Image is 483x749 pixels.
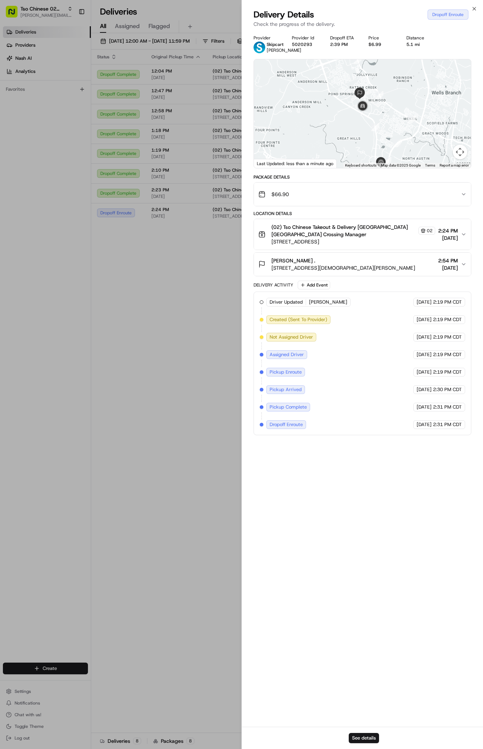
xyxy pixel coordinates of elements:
div: 💻 [62,164,67,169]
span: 2:30 PM CDT [433,386,462,393]
div: 1 [353,56,362,64]
span: 2:19 PM CDT [433,334,462,340]
span: Pickup Enroute [270,369,302,375]
img: 1736555255976-a54dd68f-1ca7-489b-9aae-adbdc363a1c4 [7,70,20,83]
img: Antonia (Store Manager) [7,106,19,118]
div: Past conversations [7,95,47,101]
span: [STREET_ADDRESS][DEMOGRAPHIC_DATA][PERSON_NAME] [271,264,415,272]
button: 5020293 [292,42,312,47]
span: Created (Sent To Provider) [270,316,327,323]
span: • [79,133,82,139]
div: 2:39 PM [330,42,357,47]
div: Distance [406,35,433,41]
span: API Documentation [69,163,117,170]
span: [STREET_ADDRESS] [271,238,435,245]
span: [PERSON_NAME] [267,47,301,53]
button: Map camera controls [453,145,467,159]
span: 2:19 PM CDT [433,369,462,375]
a: Powered byPylon [51,180,88,186]
span: 2:31 PM CDT [433,421,462,428]
span: [DATE] [417,404,432,410]
div: 8 [371,123,379,131]
span: 2:54 PM [438,257,458,264]
a: Terms [425,163,435,167]
span: Wisdom [PERSON_NAME] [23,133,78,139]
span: 2:19 PM CDT [433,299,462,305]
span: [DATE] [417,369,432,375]
span: Dropoff Enroute [270,421,303,428]
button: $66.90 [254,183,471,206]
span: 2:19 PM CDT [433,316,462,323]
span: Pylon [73,181,88,186]
p: Check the progress of the delivery. [254,20,471,28]
div: We're available if you need us! [33,77,100,83]
a: 💻API Documentation [59,160,120,173]
span: [DATE] [101,113,116,119]
span: Map data ©2025 Google [381,163,421,167]
div: 7 [374,158,382,166]
div: 4 [393,139,401,147]
span: Pickup Arrived [270,386,302,393]
button: Keyboard shortcuts [345,163,376,168]
div: 5.1 mi [406,42,433,47]
img: profile_skipcart_partner.png [254,42,265,53]
span: 2:24 PM [438,227,458,234]
span: 2:31 PM CDT [433,404,462,410]
span: [DATE] [417,299,432,305]
span: [DATE] [438,234,458,242]
span: [DATE] [417,351,432,358]
span: [PERSON_NAME] [309,299,347,305]
img: Wisdom Oko [7,126,19,140]
span: [PERSON_NAME] . [271,257,315,264]
div: Price [368,35,395,41]
a: Open this area in Google Maps (opens a new window) [256,159,280,168]
span: [DATE] [417,421,432,428]
span: [DATE] [438,264,458,272]
span: Skipcart [267,42,283,47]
div: Dropoff ETA [330,35,357,41]
div: 2 [375,91,383,99]
button: Add Event [298,281,330,289]
div: 5 [383,157,391,165]
span: • [97,113,100,119]
input: Clear [19,47,120,55]
div: 3 [407,116,416,124]
span: [DATE] [83,133,98,139]
img: 1736555255976-a54dd68f-1ca7-489b-9aae-adbdc363a1c4 [15,133,20,139]
span: (02) Tso Chinese Takeout & Delivery [GEOGRAPHIC_DATA] [GEOGRAPHIC_DATA] Crossing Manager [271,223,417,238]
div: 📗 [7,164,13,169]
div: Start new chat [33,70,120,77]
img: Nash [7,7,22,22]
span: [DATE] [417,334,432,340]
div: $6.99 [368,42,395,47]
span: [PERSON_NAME] (Store Manager) [23,113,96,119]
p: Welcome 👋 [7,29,133,41]
span: [DATE] [417,386,432,393]
div: Package Details [254,174,471,180]
span: $66.90 [271,191,289,198]
span: 02 [427,228,433,234]
div: Provider Id [292,35,318,41]
button: See details [349,733,379,743]
div: Last Updated: less than a minute ago [254,159,337,168]
button: Start new chat [124,72,133,81]
span: 2:19 PM CDT [433,351,462,358]
div: Delivery Activity [254,282,293,288]
span: Pickup Complete [270,404,307,410]
button: See all [113,93,133,102]
span: Knowledge Base [15,163,56,170]
span: Delivery Details [254,9,314,20]
img: Google [256,159,280,168]
span: Assigned Driver [270,351,304,358]
div: Provider [254,35,280,41]
a: Report a map error [440,163,469,167]
span: Driver Updated [270,299,303,305]
button: [PERSON_NAME] .[STREET_ADDRESS][DEMOGRAPHIC_DATA][PERSON_NAME]2:54 PM[DATE] [254,253,471,276]
button: (02) Tso Chinese Takeout & Delivery [GEOGRAPHIC_DATA] [GEOGRAPHIC_DATA] Crossing Manager02[STREET... [254,219,471,250]
span: Not Assigned Driver [270,334,313,340]
span: [DATE] [417,316,432,323]
div: Location Details [254,211,471,216]
img: 8571987876998_91fb9ceb93ad5c398215_72.jpg [15,70,28,83]
a: 📗Knowledge Base [4,160,59,173]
